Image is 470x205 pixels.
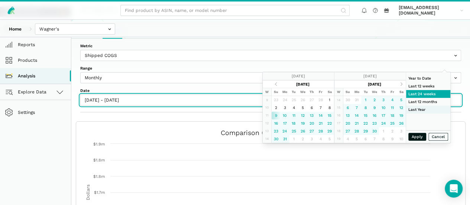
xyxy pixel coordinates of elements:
th: [DATE] [352,80,397,88]
td: 15 [334,104,343,112]
td: 19 [334,135,343,143]
td: 28 [316,96,325,104]
td: 13 [263,127,272,135]
td: 1 [289,135,298,143]
td: 30 [343,96,352,104]
td: 24 [281,96,289,104]
td: 9 [263,96,272,104]
td: 2 [388,127,397,135]
th: Su [272,88,281,96]
td: 24 [281,127,289,135]
td: 15 [325,112,334,119]
td: 5 [325,135,334,143]
td: 20 [343,119,352,127]
th: Th [307,88,316,96]
td: 4 [343,135,352,143]
th: W [334,88,343,96]
label: Metric [80,43,461,49]
th: We [298,88,307,96]
li: Year to Date [406,74,450,82]
th: Tu [361,88,370,96]
td: 2 [298,135,307,143]
td: 15 [361,112,370,119]
td: 6 [343,104,352,112]
td: 19 [298,119,307,127]
td: 4 [316,135,325,143]
td: 26 [298,127,307,135]
td: 12 [263,119,272,127]
td: 17 [334,119,343,127]
input: Shipped COGS [80,50,461,61]
td: 25 [289,96,298,104]
a: [EMAIL_ADDRESS][DOMAIN_NAME] [396,4,466,17]
td: 11 [289,112,298,119]
td: 1 [379,127,388,135]
a: Home [4,23,26,35]
td: 10 [379,104,388,112]
td: 30 [272,135,281,143]
td: 23 [370,119,379,127]
td: 18 [334,127,343,135]
th: W [263,88,272,96]
span: [EMAIL_ADDRESS][DOMAIN_NAME] [399,5,458,16]
td: 8 [325,104,334,112]
td: 14 [263,135,272,143]
td: 28 [316,127,325,135]
td: 17 [379,112,388,119]
td: 27 [307,127,316,135]
td: 26 [298,96,307,104]
th: Fr [388,88,397,96]
th: [DATE] [281,80,325,88]
td: 14 [316,112,325,119]
td: 23 [272,96,281,104]
td: 2 [272,104,281,112]
text: $1.8m [93,174,105,179]
td: 10 [397,135,406,143]
td: 13 [307,112,316,119]
th: Su [343,88,352,96]
input: Wagner's [35,23,115,35]
button: Apply [408,133,426,141]
th: Th [379,88,388,96]
td: 3 [307,135,316,143]
td: 23 [272,127,281,135]
td: 25 [289,127,298,135]
td: 29 [325,127,334,135]
label: Range [80,65,461,71]
td: 20 [307,119,316,127]
td: 12 [298,112,307,119]
td: 10 [281,112,289,119]
th: Mo [352,88,361,96]
td: 29 [361,127,370,135]
th: Fr [316,88,325,96]
td: 14 [334,96,343,104]
td: 16 [272,119,281,127]
td: 4 [388,96,397,104]
td: 27 [307,96,316,104]
th: Tu [289,88,298,96]
text: $1.7m [94,190,105,195]
td: 1 [325,96,334,104]
td: 6 [307,104,316,112]
td: 17 [281,119,289,127]
td: 2 [370,96,379,104]
td: 21 [352,119,361,127]
td: 12 [397,104,406,112]
td: 31 [281,135,289,143]
span: Explore Data [7,87,46,96]
button: Cancel [428,133,448,141]
th: Sa [397,88,406,96]
td: 3 [281,104,289,112]
td: 24 [379,119,388,127]
td: 21 [316,119,325,127]
td: 1 [361,96,370,104]
td: 30 [370,127,379,135]
td: 3 [379,96,388,104]
input: Monthly [80,72,461,83]
td: 22 [325,119,334,127]
td: 7 [370,135,379,143]
td: 9 [272,112,281,119]
td: 28 [352,127,361,135]
td: 16 [370,112,379,119]
td: 7 [352,104,361,112]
